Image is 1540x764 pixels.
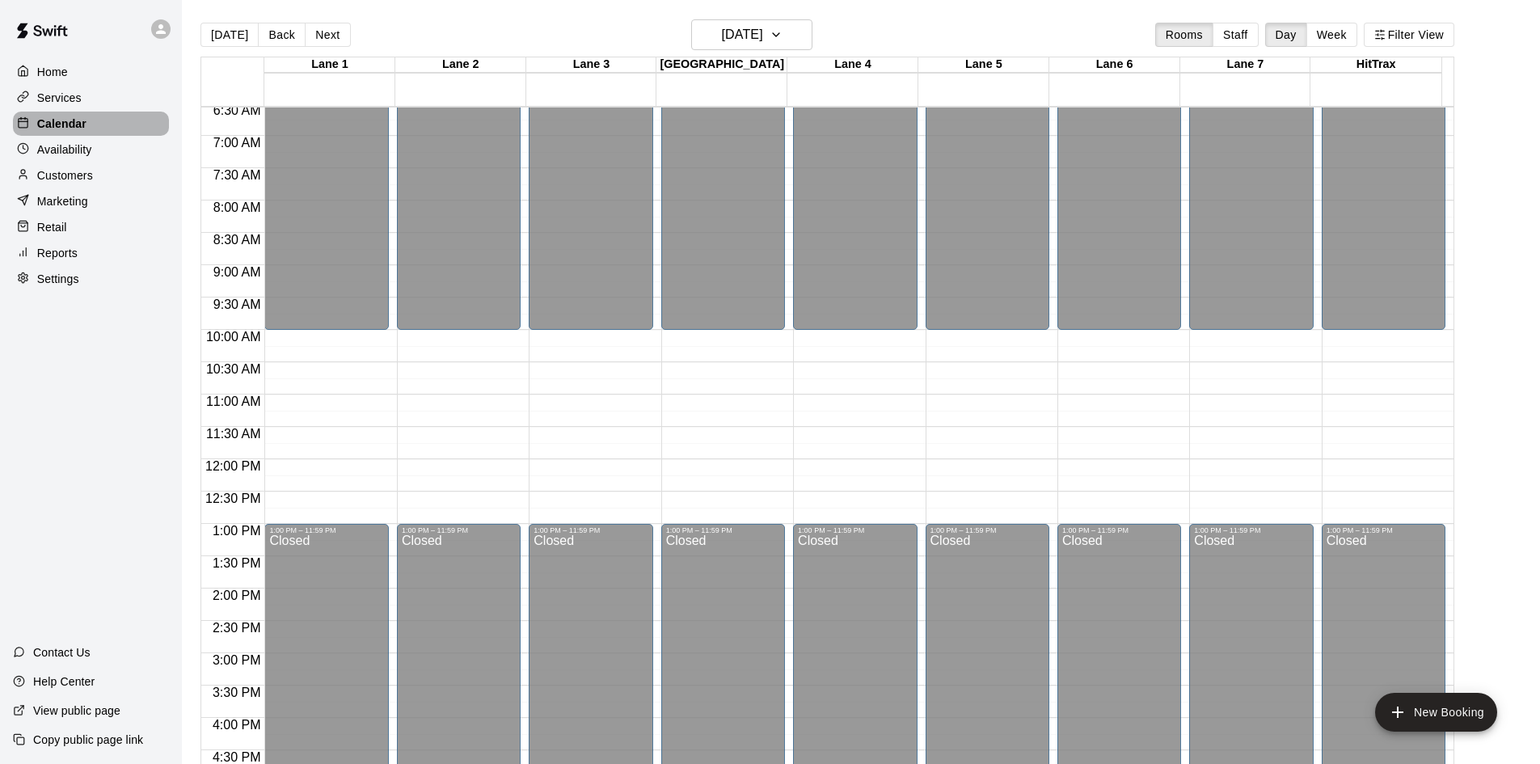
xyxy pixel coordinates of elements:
[1194,526,1308,534] div: 1:00 PM – 11:59 PM
[722,23,763,46] h6: [DATE]
[13,112,169,136] a: Calendar
[13,215,169,239] a: Retail
[798,526,912,534] div: 1:00 PM – 11:59 PM
[209,233,265,247] span: 8:30 AM
[787,57,918,73] div: Lane 4
[202,330,265,344] span: 10:00 AM
[209,200,265,214] span: 8:00 AM
[209,653,265,667] span: 3:00 PM
[1327,526,1441,534] div: 1:00 PM – 11:59 PM
[37,116,86,132] p: Calendar
[33,703,120,719] p: View public page
[13,241,169,265] a: Reports
[305,23,350,47] button: Next
[33,644,91,661] p: Contact Us
[37,271,79,287] p: Settings
[1265,23,1307,47] button: Day
[264,57,395,73] div: Lane 1
[395,57,526,73] div: Lane 2
[33,673,95,690] p: Help Center
[37,64,68,80] p: Home
[209,103,265,117] span: 6:30 AM
[209,168,265,182] span: 7:30 AM
[930,526,1044,534] div: 1:00 PM – 11:59 PM
[1310,57,1441,73] div: HitTrax
[201,459,264,473] span: 12:00 PM
[202,362,265,376] span: 10:30 AM
[1306,23,1357,47] button: Week
[1049,57,1180,73] div: Lane 6
[37,193,88,209] p: Marketing
[918,57,1049,73] div: Lane 5
[13,163,169,188] a: Customers
[13,86,169,110] a: Services
[534,526,648,534] div: 1:00 PM – 11:59 PM
[691,19,812,50] button: [DATE]
[1062,526,1176,534] div: 1:00 PM – 11:59 PM
[1180,57,1311,73] div: Lane 7
[200,23,259,47] button: [DATE]
[656,57,787,73] div: [GEOGRAPHIC_DATA]
[37,219,67,235] p: Retail
[37,90,82,106] p: Services
[13,267,169,291] a: Settings
[201,492,264,505] span: 12:30 PM
[202,427,265,441] span: 11:30 AM
[209,265,265,279] span: 9:00 AM
[666,526,780,534] div: 1:00 PM – 11:59 PM
[209,556,265,570] span: 1:30 PM
[1213,23,1259,47] button: Staff
[209,750,265,764] span: 4:30 PM
[202,395,265,408] span: 11:00 AM
[209,524,265,538] span: 1:00 PM
[1375,693,1497,732] button: add
[1364,23,1454,47] button: Filter View
[209,621,265,635] span: 2:30 PM
[33,732,143,748] p: Copy public page link
[209,718,265,732] span: 4:00 PM
[526,57,657,73] div: Lane 3
[269,526,383,534] div: 1:00 PM – 11:59 PM
[209,136,265,150] span: 7:00 AM
[13,189,169,213] a: Marketing
[13,60,169,84] a: Home
[209,686,265,699] span: 3:30 PM
[37,141,92,158] p: Availability
[37,245,78,261] p: Reports
[13,137,169,162] a: Availability
[402,526,516,534] div: 1:00 PM – 11:59 PM
[1155,23,1213,47] button: Rooms
[258,23,306,47] button: Back
[209,589,265,602] span: 2:00 PM
[37,167,93,184] p: Customers
[209,298,265,311] span: 9:30 AM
